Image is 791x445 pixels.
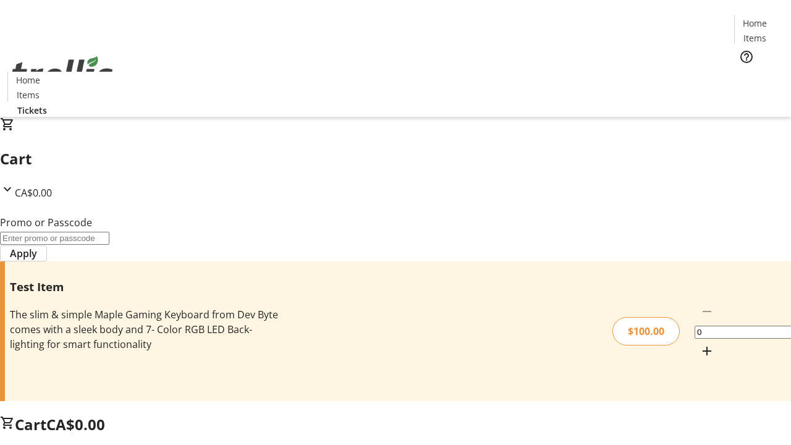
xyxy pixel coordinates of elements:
img: Orient E2E Organization snFSWMUpU5's Logo [7,43,117,104]
div: The slim & simple Maple Gaming Keyboard from Dev Byte comes with a sleek body and 7- Color RGB LE... [10,307,280,352]
div: $100.00 [612,317,680,345]
a: Tickets [734,72,784,85]
span: Home [743,17,767,30]
span: Tickets [17,104,47,117]
h3: Test Item [10,278,280,295]
span: CA$0.00 [46,414,105,434]
a: Home [8,74,48,87]
a: Items [735,32,774,44]
a: Home [735,17,774,30]
span: Items [743,32,766,44]
span: Tickets [744,72,774,85]
span: Items [17,88,40,101]
span: Apply [10,246,37,261]
span: CA$0.00 [15,186,52,200]
button: Help [734,44,759,69]
a: Tickets [7,104,57,117]
span: Home [16,74,40,87]
button: Increment by one [695,339,719,363]
a: Items [8,88,48,101]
